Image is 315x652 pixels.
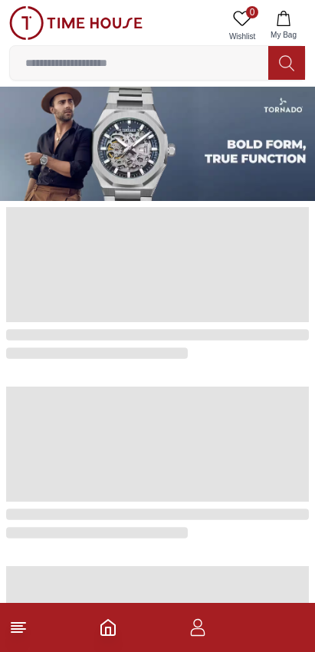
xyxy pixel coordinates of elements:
[223,31,261,42] span: Wishlist
[223,6,261,45] a: 0Wishlist
[264,29,303,41] span: My Bag
[246,6,258,18] span: 0
[99,618,117,637] a: Home
[9,6,143,40] img: ...
[261,6,306,45] button: My Bag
